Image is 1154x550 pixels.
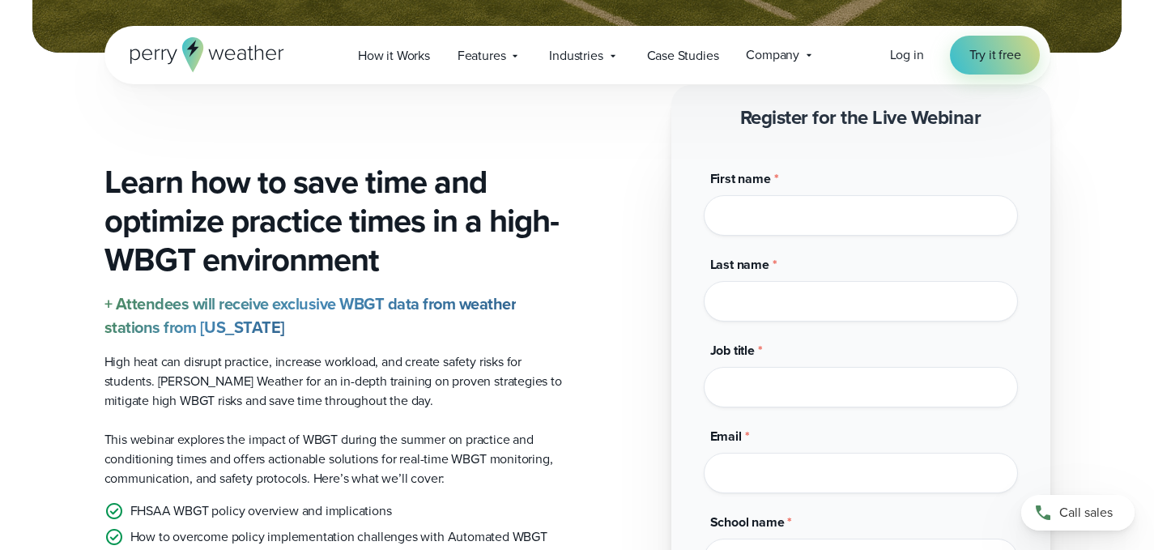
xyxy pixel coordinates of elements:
[104,163,564,279] h3: Learn how to save time and optimize practice times in a high-WBGT environment
[710,513,785,531] span: School name
[950,36,1041,75] a: Try it free
[104,352,564,411] p: High heat can disrupt practice, increase workload, and create safety risks for students. [PERSON_...
[458,46,506,66] span: Features
[710,427,742,446] span: Email
[1021,495,1135,531] a: Call sales
[710,341,755,360] span: Job title
[1059,503,1113,522] span: Call sales
[633,39,733,72] a: Case Studies
[344,39,444,72] a: How it Works
[740,103,982,132] strong: Register for the Live Webinar
[104,292,517,339] strong: + Attendees will receive exclusive WBGT data from weather stations from [US_STATE]
[130,501,392,521] p: FHSAA WBGT policy overview and implications
[969,45,1021,65] span: Try it free
[710,169,771,188] span: First name
[890,45,924,65] a: Log in
[358,46,430,66] span: How it Works
[746,45,799,65] span: Company
[890,45,924,64] span: Log in
[647,46,719,66] span: Case Studies
[549,46,603,66] span: Industries
[710,255,769,274] span: Last name
[104,430,564,488] p: This webinar explores the impact of WBGT during the summer on practice and conditioning times and...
